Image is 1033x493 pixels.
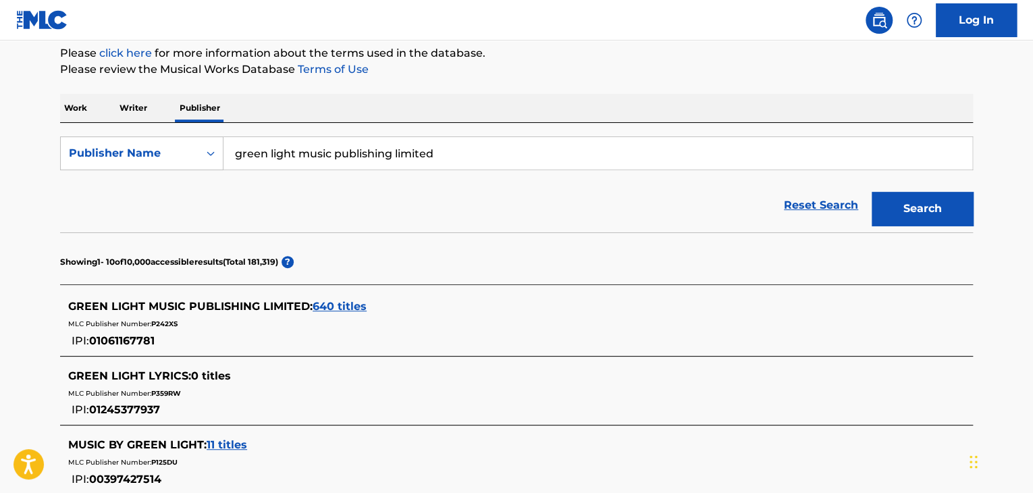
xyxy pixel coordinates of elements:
[69,145,190,161] div: Publisher Name
[89,473,161,486] span: 00397427514
[313,300,367,313] span: 640 titles
[151,389,181,398] span: P359RW
[207,438,247,451] span: 11 titles
[89,334,155,347] span: 01061167781
[871,12,887,28] img: search
[901,7,928,34] div: Help
[68,319,151,328] span: MLC Publisher Number:
[60,45,973,61] p: Please for more information about the terms used in the database.
[282,256,294,268] span: ?
[295,63,369,76] a: Terms of Use
[906,12,922,28] img: help
[72,403,89,416] span: IPI:
[60,94,91,122] p: Work
[872,192,973,226] button: Search
[99,47,152,59] a: click here
[151,458,178,467] span: P125DU
[72,334,89,347] span: IPI:
[115,94,151,122] p: Writer
[151,319,178,328] span: P242XS
[89,403,160,416] span: 01245377937
[68,369,191,382] span: GREEN LIGHT LYRICS :
[68,458,151,467] span: MLC Publisher Number:
[68,389,151,398] span: MLC Publisher Number:
[176,94,224,122] p: Publisher
[970,442,978,482] div: Drag
[191,369,231,382] span: 0 titles
[72,473,89,486] span: IPI:
[965,428,1033,493] iframe: Chat Widget
[16,10,68,30] img: MLC Logo
[60,61,973,78] p: Please review the Musical Works Database
[60,256,278,268] p: Showing 1 - 10 of 10,000 accessible results (Total 181,319 )
[866,7,893,34] a: Public Search
[777,190,865,220] a: Reset Search
[68,438,207,451] span: MUSIC BY GREEN LIGHT :
[936,3,1017,37] a: Log In
[60,136,973,232] form: Search Form
[68,300,313,313] span: GREEN LIGHT MUSIC PUBLISHING LIMITED :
